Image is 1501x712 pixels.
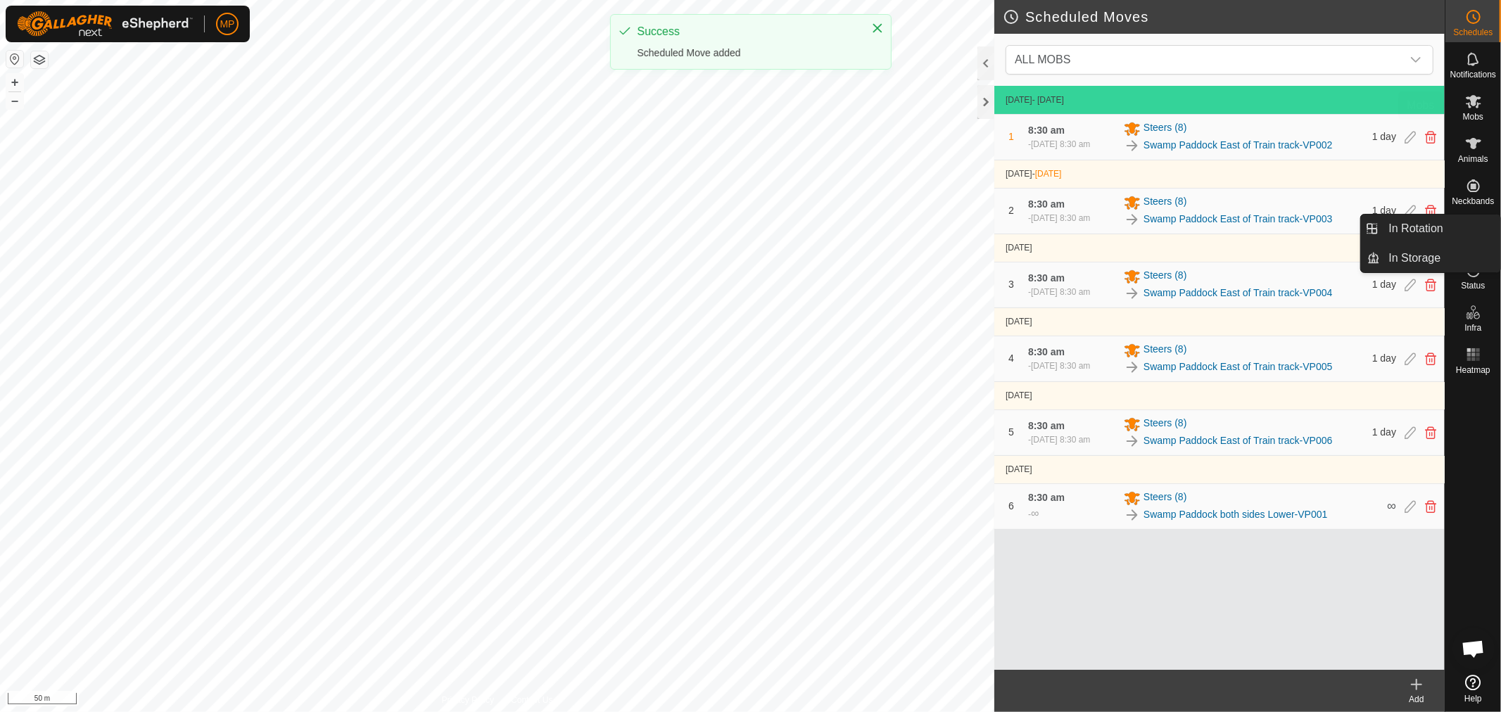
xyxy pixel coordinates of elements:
span: [DATE] [1006,243,1032,253]
span: 8:30 am [1028,420,1065,431]
button: + [6,74,23,91]
span: Schedules [1453,28,1493,37]
span: ALL MOBS [1009,46,1402,74]
a: Swamp Paddock both sides Lower-VP001 [1144,507,1327,522]
span: [DATE] [1006,464,1032,474]
span: 8:30 am [1028,125,1065,136]
div: - [1028,212,1090,224]
span: [DATE] [1006,169,1032,179]
span: 1 day [1372,205,1396,216]
span: [DATE] [1006,390,1032,400]
span: Steers (8) [1144,342,1186,359]
span: - [DATE] [1032,95,1064,105]
span: 3 [1008,279,1014,290]
a: In Rotation [1381,215,1501,243]
div: - [1028,138,1090,151]
div: - [1028,286,1090,298]
span: 2 [1008,205,1014,216]
button: Map Layers [31,51,48,68]
span: 1 day [1372,426,1396,438]
span: 8:30 am [1028,198,1065,210]
span: 1 [1008,131,1014,142]
span: - [1032,169,1062,179]
div: Success [638,23,857,40]
span: Infra [1464,324,1481,332]
span: 1 day [1372,352,1396,364]
a: Swamp Paddock East of Train track-VP005 [1144,360,1332,374]
span: In Rotation [1389,220,1443,237]
span: ALL MOBS [1015,53,1070,65]
span: 8:30 am [1028,492,1065,503]
button: Reset Map [6,51,23,68]
div: Open chat [1452,628,1495,670]
h2: Scheduled Moves [1003,8,1445,25]
span: 8:30 am [1028,346,1065,357]
div: - [1028,433,1090,446]
span: In Storage [1389,250,1441,267]
span: MP [220,17,235,32]
span: Steers (8) [1144,416,1186,433]
div: - [1028,360,1090,372]
span: [DATE] 8:30 am [1031,287,1090,297]
span: Steers (8) [1144,490,1186,507]
a: Swamp Paddock East of Train track-VP004 [1144,286,1332,300]
img: Gallagher Logo [17,11,193,37]
span: ∞ [1387,499,1396,513]
span: Heatmap [1456,366,1490,374]
div: Scheduled Move added [638,46,857,61]
span: 5 [1008,426,1014,438]
span: [DATE] 8:30 am [1031,361,1090,371]
span: 8:30 am [1028,272,1065,284]
a: Contact Us [511,694,552,706]
span: Steers (8) [1144,194,1186,211]
span: ∞ [1031,507,1039,519]
span: [DATE] 8:30 am [1031,435,1090,445]
span: [DATE] 8:30 am [1031,213,1090,223]
span: 4 [1008,352,1014,364]
a: Swamp Paddock East of Train track-VP003 [1144,212,1332,227]
span: Neckbands [1452,197,1494,205]
img: To [1124,285,1141,302]
span: Mobs [1463,113,1483,121]
span: 1 day [1372,279,1396,290]
span: Status [1461,281,1485,290]
div: dropdown trigger [1402,46,1430,74]
a: Swamp Paddock East of Train track-VP002 [1144,138,1332,153]
a: Swamp Paddock East of Train track-VP006 [1144,433,1332,448]
div: - [1028,505,1039,522]
img: To [1124,433,1141,450]
button: – [6,92,23,109]
span: Steers (8) [1144,120,1186,137]
a: Privacy Policy [442,694,495,706]
span: Notifications [1450,70,1496,79]
button: Close [868,18,887,38]
span: [DATE] [1035,169,1062,179]
img: To [1124,137,1141,154]
img: To [1124,211,1141,228]
span: 6 [1008,500,1014,511]
span: [DATE] [1006,95,1032,105]
div: Add [1388,693,1445,706]
img: To [1124,359,1141,376]
li: In Storage [1361,244,1500,272]
span: Steers (8) [1144,268,1186,285]
li: In Rotation [1361,215,1500,243]
img: To [1124,507,1141,523]
span: Animals [1458,155,1488,163]
a: In Storage [1381,244,1501,272]
a: Help [1445,669,1501,708]
span: 1 day [1372,131,1396,142]
span: [DATE] [1006,317,1032,326]
span: [DATE] 8:30 am [1031,139,1090,149]
span: Help [1464,694,1482,703]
